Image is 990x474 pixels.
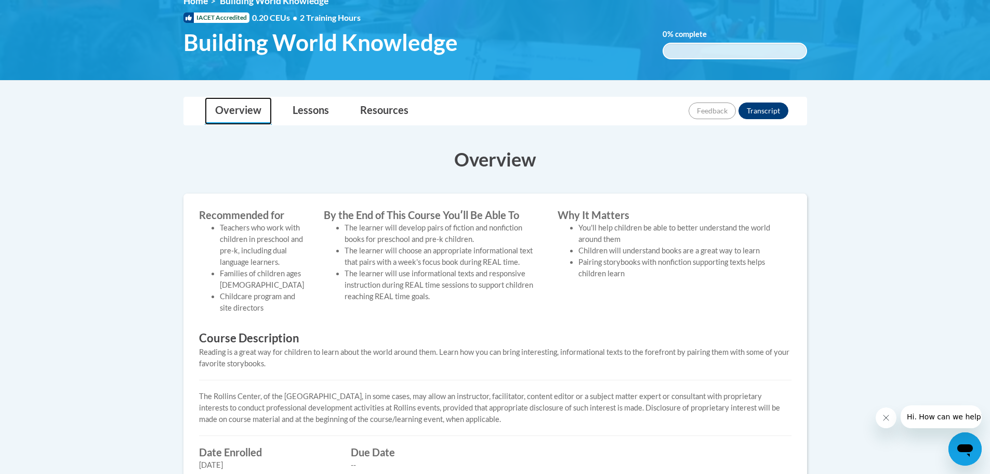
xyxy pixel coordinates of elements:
[578,245,776,257] li: Children will understand books are a great way to learn
[876,407,896,428] iframe: Close message
[282,97,339,125] a: Lessons
[324,209,542,221] label: By the End of This Course Youʹll Be Able To
[220,291,308,314] li: Childcare program and site directors
[948,432,982,466] iframe: Button to launch messaging window
[252,12,300,23] span: 0.20 CEUs
[300,12,361,22] span: 2 Training Hours
[183,29,458,56] span: Building World Knowledge
[578,257,776,279] li: Pairing storybooks with nonfiction supporting texts helps children learn
[220,222,308,268] li: Teachers who work with children in preschool and pre-k, including dual language learners.
[199,459,336,471] div: [DATE]
[199,347,791,369] div: Reading is a great way for children to learn about the world around them. Learn how you can bring...
[199,209,308,221] label: Recommended for
[199,391,791,425] p: The Rollins Center, of the [GEOGRAPHIC_DATA], in some cases, may allow an instructor, facilitator...
[293,12,297,22] span: •
[689,103,736,119] button: Feedback
[6,7,84,16] span: Hi. How can we help?
[205,97,272,125] a: Overview
[663,30,667,39] span: 0
[350,97,419,125] a: Resources
[558,209,776,221] label: Why It Matters
[199,446,336,458] label: Date Enrolled
[345,222,542,245] li: The learner will develop pairs of fiction and nonfiction books for preschool and pre-k children.
[351,459,487,471] div: --
[345,268,542,302] li: The learner will use informational texts and responsive instruction during REAL time sessions to ...
[578,222,776,245] li: You'll help children be able to better understand the world around them
[183,146,807,172] h3: Overview
[199,330,791,347] h3: Course Description
[901,405,982,428] iframe: Message from company
[738,103,788,119] button: Transcript
[220,268,308,291] li: Families of children ages [DEMOGRAPHIC_DATA]
[183,12,249,23] span: IACET Accredited
[663,29,722,40] label: % complete
[351,446,487,458] label: Due Date
[345,245,542,268] li: The learner will choose an appropriate informational text that pairs with a week's focus book dur...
